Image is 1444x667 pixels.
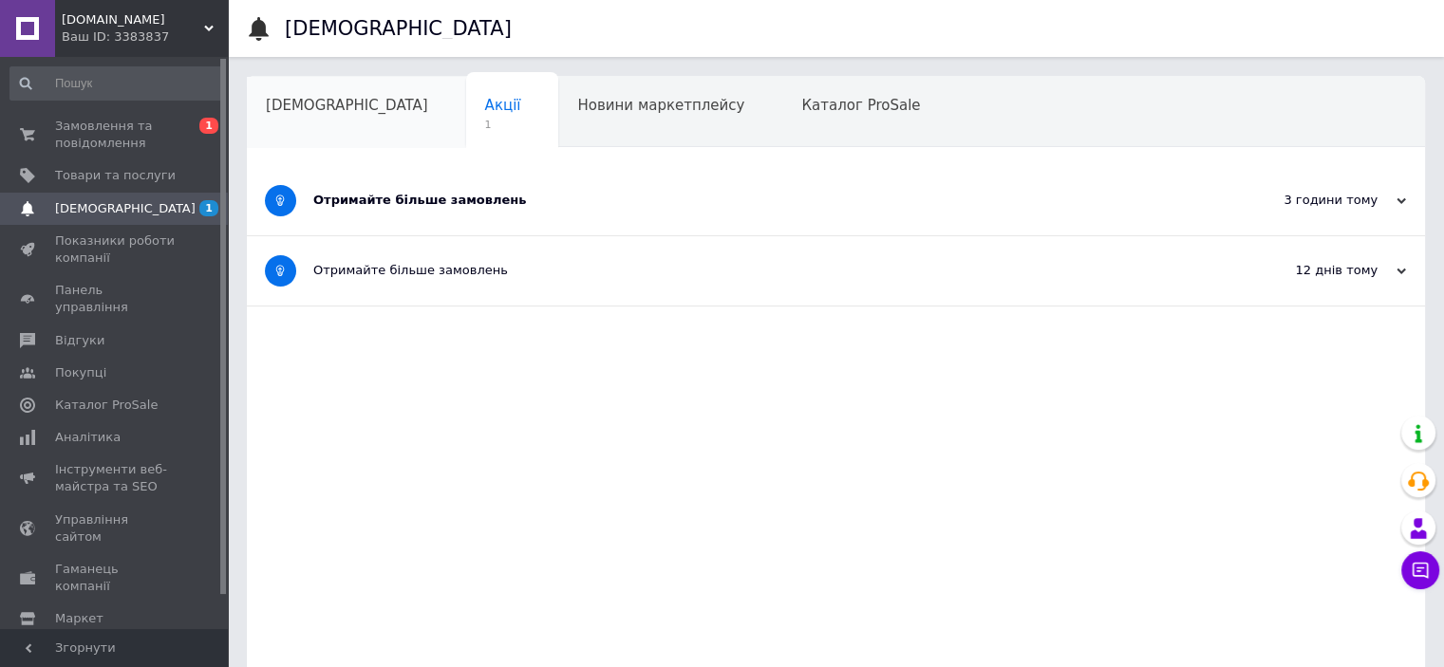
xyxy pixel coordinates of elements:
span: Панель управління [55,282,176,316]
span: Покупці [55,364,106,381]
span: Акції [485,97,521,114]
span: Показники роботи компанії [55,232,176,267]
span: [DEMOGRAPHIC_DATA] [55,200,196,217]
span: 1 [199,200,218,216]
div: Отримайте більше замовлень [313,192,1216,209]
span: Товари та послуги [55,167,176,184]
span: Замовлення та повідомлення [55,118,176,152]
span: Управління сайтом [55,511,176,546]
span: Інструменти веб-майстра та SEO [55,461,176,495]
span: Гаманець компанії [55,561,176,595]
span: 1 [485,118,521,132]
button: Чат з покупцем [1401,551,1439,589]
span: 1 [199,118,218,134]
span: Каталог ProSale [801,97,920,114]
span: WPLTRADE.COM.UA [62,11,204,28]
input: Пошук [9,66,224,101]
span: [DEMOGRAPHIC_DATA] [266,97,428,114]
span: Аналітика [55,429,121,446]
h1: [DEMOGRAPHIC_DATA] [285,17,512,40]
span: Новини маркетплейсу [577,97,744,114]
div: Ваш ID: 3383837 [62,28,228,46]
span: Каталог ProSale [55,397,158,414]
div: 3 години тому [1216,192,1406,209]
div: 12 днів тому [1216,262,1406,279]
span: Маркет [55,610,103,627]
div: Отримайте більше замовлень [313,262,1216,279]
span: Відгуки [55,332,104,349]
